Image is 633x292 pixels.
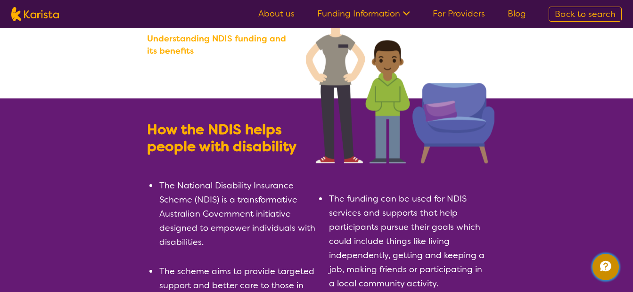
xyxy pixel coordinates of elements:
[158,178,317,249] li: The National Disability Insurance Scheme (NDIS) is a transformative Australian Government initiat...
[147,120,296,156] b: How the NDIS helps people with disability
[555,8,616,20] span: Back to search
[258,8,295,19] a: About us
[508,8,526,19] a: Blog
[147,32,297,57] b: Understanding NDIS funding and its benefits
[549,7,622,22] a: Back to search
[592,254,619,280] button: Channel Menu
[317,8,410,19] a: Funding Information
[433,8,485,19] a: For Providers
[328,192,486,291] li: The funding can be used for NDIS services and supports that help participants pursue their goals ...
[11,7,59,21] img: Karista logo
